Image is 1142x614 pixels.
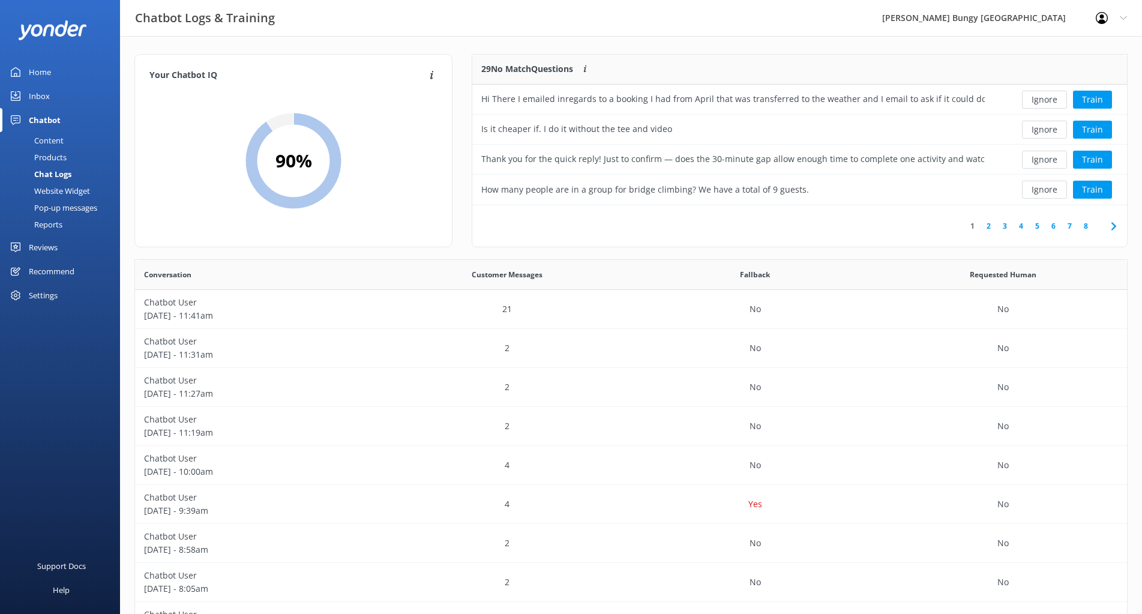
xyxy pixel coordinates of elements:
[1073,151,1112,169] button: Train
[997,576,1009,589] p: No
[750,576,761,589] p: No
[505,537,509,550] p: 2
[1022,91,1067,109] button: Ignore
[29,84,50,108] div: Inbox
[29,283,58,307] div: Settings
[1062,220,1078,232] a: 7
[997,342,1009,355] p: No
[144,504,374,517] p: [DATE] - 9:39am
[997,537,1009,550] p: No
[29,259,74,283] div: Recommend
[472,175,1127,205] div: row
[1029,220,1045,232] a: 5
[135,407,1127,446] div: row
[997,220,1013,232] a: 3
[505,381,509,394] p: 2
[7,199,120,216] a: Pop-up messages
[1078,220,1094,232] a: 8
[750,459,761,472] p: No
[981,220,997,232] a: 2
[7,166,71,182] div: Chat Logs
[505,342,509,355] p: 2
[144,296,374,309] p: Chatbot User
[997,420,1009,433] p: No
[1073,121,1112,139] button: Train
[472,85,1127,115] div: row
[7,166,120,182] a: Chat Logs
[1022,151,1067,169] button: Ignore
[144,335,374,348] p: Chatbot User
[144,569,374,582] p: Chatbot User
[7,216,120,233] a: Reports
[135,524,1127,563] div: row
[505,420,509,433] p: 2
[750,537,761,550] p: No
[750,420,761,433] p: No
[750,342,761,355] p: No
[964,220,981,232] a: 1
[135,485,1127,524] div: row
[997,302,1009,316] p: No
[144,582,374,595] p: [DATE] - 8:05am
[135,446,1127,485] div: row
[505,576,509,589] p: 2
[144,374,374,387] p: Chatbot User
[481,92,985,106] div: Hi There I emailed inregards to a booking I had from April that was transferred to the weather an...
[1073,91,1112,109] button: Train
[144,465,374,478] p: [DATE] - 10:00am
[1022,181,1067,199] button: Ignore
[53,578,70,602] div: Help
[997,381,1009,394] p: No
[7,216,62,233] div: Reports
[135,329,1127,368] div: row
[472,85,1127,205] div: grid
[1045,220,1062,232] a: 6
[481,152,985,166] div: Thank you for the quick reply! Just to confirm — does the 30-minute gap allow enough time to comp...
[7,132,64,149] div: Content
[1073,181,1112,199] button: Train
[135,290,1127,329] div: row
[1022,121,1067,139] button: Ignore
[29,108,61,132] div: Chatbot
[472,269,542,280] span: Customer Messages
[750,302,761,316] p: No
[997,459,1009,472] p: No
[144,387,374,400] p: [DATE] - 11:27am
[472,115,1127,145] div: row
[144,269,191,280] span: Conversation
[275,146,312,175] h2: 90 %
[997,498,1009,511] p: No
[144,426,374,439] p: [DATE] - 11:19am
[481,183,809,196] div: How many people are in a group for bridge climbing? We have a total of 9 guests.
[149,69,426,82] h4: Your Chatbot IQ
[502,302,512,316] p: 21
[1013,220,1029,232] a: 4
[135,8,275,28] h3: Chatbot Logs & Training
[37,554,86,578] div: Support Docs
[29,235,58,259] div: Reviews
[135,563,1127,602] div: row
[7,149,120,166] a: Products
[144,348,374,361] p: [DATE] - 11:31am
[748,498,762,511] p: Yes
[7,199,97,216] div: Pop-up messages
[472,145,1127,175] div: row
[144,413,374,426] p: Chatbot User
[7,149,67,166] div: Products
[144,309,374,322] p: [DATE] - 11:41am
[970,269,1036,280] span: Requested Human
[18,20,87,40] img: yonder-white-logo.png
[740,269,770,280] span: Fallback
[7,182,90,199] div: Website Widget
[481,122,672,136] div: Is it cheaper if. I do it without the tee and video
[144,491,374,504] p: Chatbot User
[144,452,374,465] p: Chatbot User
[505,459,509,472] p: 4
[481,62,573,76] p: 29 No Match Questions
[144,530,374,543] p: Chatbot User
[135,368,1127,407] div: row
[7,182,120,199] a: Website Widget
[750,381,761,394] p: No
[144,543,374,556] p: [DATE] - 8:58am
[7,132,120,149] a: Content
